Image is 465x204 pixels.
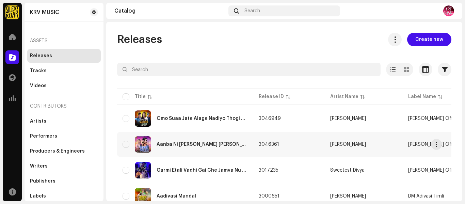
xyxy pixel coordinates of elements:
div: Tracks [30,68,47,74]
div: Artist Name [330,93,358,100]
span: 3000651 [259,194,279,199]
div: KRV MUSIC [30,10,59,15]
re-m-nav-item: Videos [27,79,101,93]
span: Ishvar Bhil [330,142,397,147]
re-m-nav-item: Performers [27,129,101,143]
re-m-nav-item: Writers [27,159,101,173]
span: Aasha Bhil [330,116,397,121]
span: DM Adivasi Timli [408,194,444,199]
div: Labels [30,193,46,199]
span: 3046361 [259,142,279,147]
span: 3017235 [259,168,278,173]
div: Title [135,93,146,100]
re-a-nav-header: Assets [27,33,101,49]
div: Sweetest Divya [330,168,365,173]
div: [PERSON_NAME] [330,194,366,199]
div: Releases [30,53,52,59]
div: [PERSON_NAME] [330,116,366,121]
span: Divyesh Moriya Official [408,168,461,173]
div: [PERSON_NAME] [330,142,366,147]
re-a-nav-header: Contributors [27,98,101,114]
div: Aadivasi Mandal [157,194,196,199]
img: c7938c5b-69f0-4890-b90c-c05a285fa6fe [135,110,151,127]
div: Aanba Ni Dale Koyal Bole Janu Mari Malva Bolave [157,142,248,147]
img: 0e2da5cd-0471-4733-8cdf-69825f6ca2fb [443,5,454,16]
div: Videos [30,83,47,89]
re-m-nav-item: Labels [27,189,101,203]
input: Search [117,63,381,76]
span: Divyajit Rathva [330,194,397,199]
img: 5008f94f-fece-4ce3-a2c7-f1b63086581e [135,162,151,178]
span: Releases [117,33,162,46]
re-m-nav-item: Artists [27,114,101,128]
div: Artists [30,119,46,124]
img: fcfd72e7-8859-4002-b0df-9a7058150634 [5,5,19,19]
div: Publishers [30,178,55,184]
span: Create new [415,33,443,46]
re-m-nav-item: Producers & Engineers [27,144,101,158]
div: Label Name [408,93,436,100]
div: Catalog [114,8,226,14]
re-m-nav-item: Releases [27,49,101,63]
div: Writers [30,163,48,169]
re-m-nav-item: Tracks [27,64,101,78]
div: Garmi Etali Vadhi Gai Che Jamva Nu Nahi To Chale Pan Chhas To Josej [157,168,248,173]
div: Omo Suaa Jate Alage Nadiyo Thogi Khay [157,116,248,121]
span: Kaushik Vasava Official [408,142,461,147]
div: Release ID [259,93,284,100]
span: Search [244,8,260,14]
span: Sweetest Divya [330,168,397,173]
div: Producers & Engineers [30,148,85,154]
div: Performers [30,134,57,139]
img: 47f8cfa4-1407-4edb-ae3e-3d839c7ea5ea [135,136,151,153]
button: Create new [407,33,451,46]
span: 3046949 [259,116,281,121]
re-m-nav-item: Publishers [27,174,101,188]
span: Kaushik Vasava Official [408,116,461,121]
